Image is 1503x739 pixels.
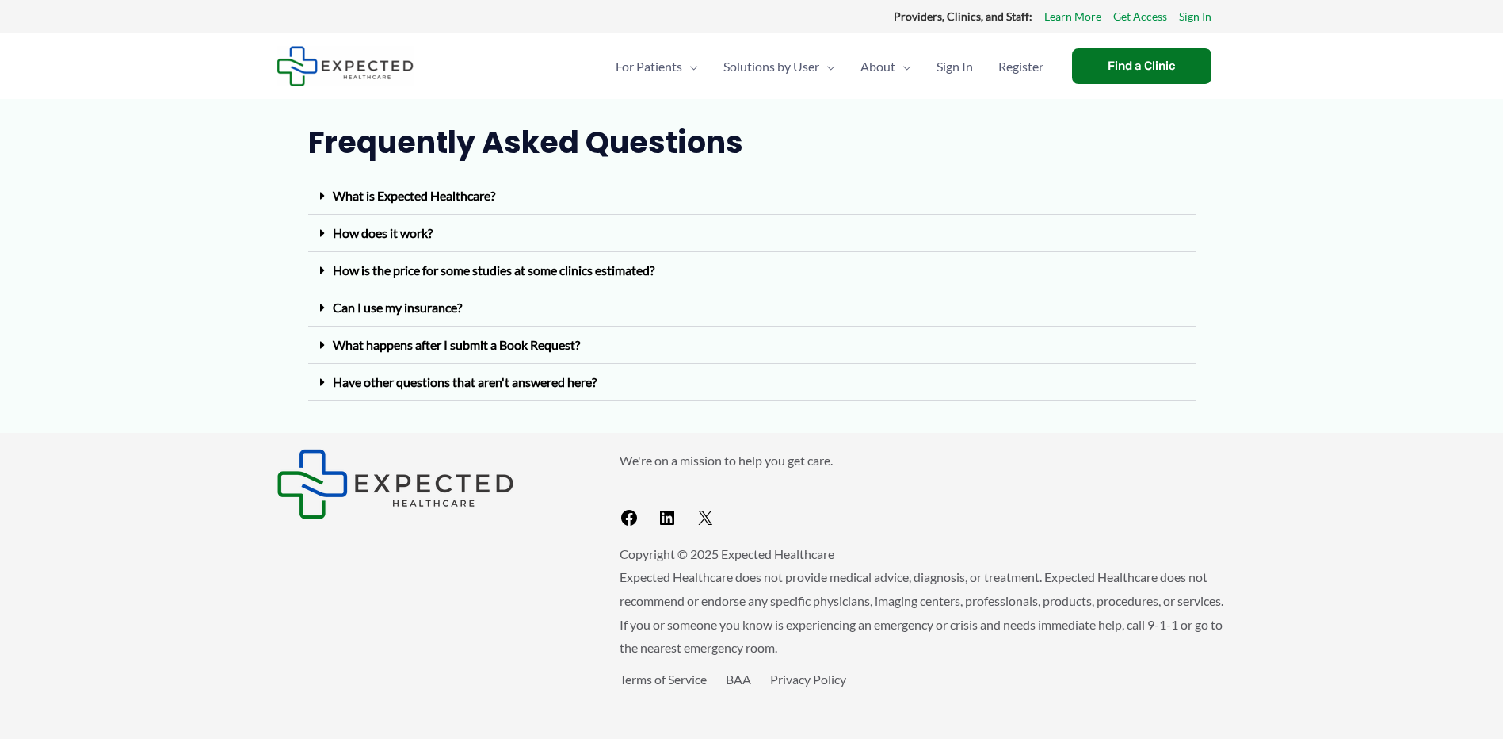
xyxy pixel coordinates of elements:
[620,672,707,687] a: Terms of Service
[333,262,654,278] a: How is the price for some studies at some clinics estimated?
[333,300,462,315] a: Can I use my insurance?
[937,39,973,94] span: Sign In
[895,39,911,94] span: Menu Toggle
[308,123,1196,162] h2: Frequently Asked Questions
[333,225,433,240] a: How does it work?
[1113,6,1167,27] a: Get Access
[860,39,895,94] span: About
[616,39,682,94] span: For Patients
[333,188,495,203] a: What is Expected Healthcare?
[308,215,1196,252] div: How does it work?
[620,668,1227,727] aside: Footer Widget 3
[620,546,834,561] span: Copyright © 2025 Expected Healthcare
[308,327,1196,364] div: What happens after I submit a Book Request?
[308,364,1196,401] div: Have other questions that aren't answered here?
[308,289,1196,327] div: Can I use my insurance?
[333,337,580,352] a: What happens after I submit a Book Request?
[620,569,1223,655] span: Expected Healthcare does not provide medical advice, diagnosis, or treatment. Expected Healthcare...
[1044,6,1101,27] a: Learn More
[770,672,846,687] a: Privacy Policy
[711,39,848,94] a: Solutions by UserMenu Toggle
[603,39,1056,94] nav: Primary Site Navigation
[819,39,835,94] span: Menu Toggle
[998,39,1043,94] span: Register
[986,39,1056,94] a: Register
[894,10,1032,23] strong: Providers, Clinics, and Staff:
[726,672,751,687] a: BAA
[723,39,819,94] span: Solutions by User
[848,39,924,94] a: AboutMenu Toggle
[682,39,698,94] span: Menu Toggle
[333,374,597,389] a: Have other questions that aren't answered here?
[620,449,1227,534] aside: Footer Widget 2
[1179,6,1211,27] a: Sign In
[277,449,514,519] img: Expected Healthcare Logo - side, dark font, small
[277,449,580,519] aside: Footer Widget 1
[308,252,1196,289] div: How is the price for some studies at some clinics estimated?
[308,178,1196,215] div: What is Expected Healthcare?
[603,39,711,94] a: For PatientsMenu Toggle
[1072,48,1211,84] a: Find a Clinic
[277,46,414,86] img: Expected Healthcare Logo - side, dark font, small
[620,449,1227,473] p: We're on a mission to help you get care.
[924,39,986,94] a: Sign In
